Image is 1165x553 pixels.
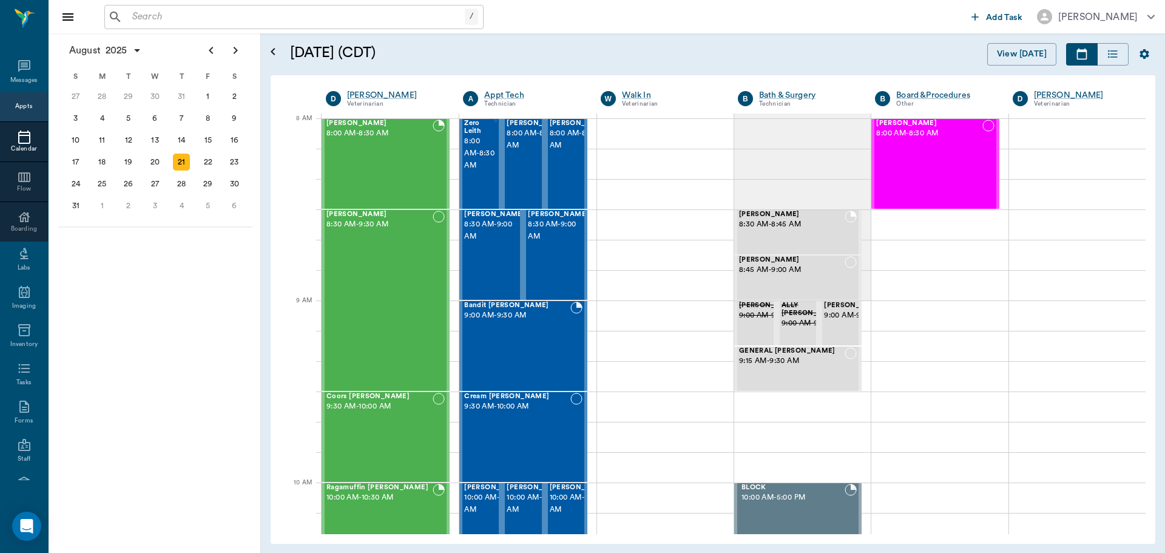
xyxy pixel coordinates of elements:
[739,355,845,367] span: 9:15 AM - 9:30 AM
[550,120,610,127] span: [PERSON_NAME]
[226,110,243,127] div: Saturday, August 9, 2025
[326,211,433,219] span: [PERSON_NAME]
[142,67,169,86] div: W
[824,310,885,322] span: 9:00 AM - 9:15 AM
[326,401,433,413] span: 9:30 AM - 10:00 AM
[759,89,857,101] a: Bath & Surgery
[226,175,243,192] div: Saturday, August 30, 2025
[876,120,982,127] span: [PERSON_NAME]
[93,154,110,171] div: Monday, August 18, 2025
[484,89,582,101] a: Appt Tech
[67,197,84,214] div: Sunday, August 31, 2025
[67,154,84,171] div: Sunday, August 17, 2025
[896,99,994,109] div: Other
[56,5,80,29] button: Close drawer
[326,91,341,106] div: D
[464,484,525,492] span: [PERSON_NAME]
[93,197,110,214] div: Monday, September 1, 2025
[459,300,587,392] div: BOOKED, 9:00 AM - 9:30 AM
[322,392,450,483] div: NOT_CONFIRMED, 9:30 AM - 10:00 AM
[67,88,84,105] div: Sunday, July 27, 2025
[115,67,142,86] div: T
[550,492,610,516] span: 10:00 AM - 10:30 AM
[173,154,190,171] div: Today, Thursday, August 21, 2025
[463,91,478,106] div: A
[147,175,164,192] div: Wednesday, August 27, 2025
[1034,89,1132,101] div: [PERSON_NAME]
[18,263,30,273] div: Labs
[734,300,777,346] div: CANCELED, 9:00 AM - 9:15 AM
[550,484,610,492] span: [PERSON_NAME]
[266,29,280,75] button: Open calendar
[507,127,567,152] span: 8:00 AM - 8:30 AM
[347,89,445,101] a: [PERSON_NAME]
[739,264,845,276] span: 8:45 AM - 9:00 AM
[459,392,587,483] div: NOT_CONFIRMED, 9:30 AM - 10:00 AM
[200,154,217,171] div: Friday, August 22, 2025
[464,135,495,172] span: 8:00 AM - 8:30 AM
[147,132,164,149] div: Wednesday, August 13, 2025
[739,219,845,231] span: 8:30 AM - 8:45 AM
[200,132,217,149] div: Friday, August 15, 2025
[120,132,137,149] div: Tuesday, August 12, 2025
[120,197,137,214] div: Tuesday, September 2, 2025
[871,118,999,209] div: NOT_CONFIRMED, 8:00 AM - 8:30 AM
[15,416,33,426] div: Forms
[16,378,32,387] div: Tasks
[226,132,243,149] div: Saturday, August 16, 2025
[545,118,587,209] div: NOT_CONFIRMED, 8:00 AM - 8:30 AM
[326,492,433,504] span: 10:00 AM - 10:30 AM
[1013,91,1028,106] div: D
[739,302,800,310] span: [PERSON_NAME]
[464,302,570,310] span: Bandit [PERSON_NAME]
[622,89,720,101] a: Walk In
[459,118,502,209] div: NOT_CONFIRMED, 8:00 AM - 8:30 AM
[15,102,32,111] div: Appts
[221,67,248,86] div: S
[502,118,544,209] div: NOT_CONFIRMED, 8:00 AM - 8:30 AM
[67,132,84,149] div: Sunday, August 10, 2025
[739,310,800,322] span: 9:00 AM - 9:15 AM
[199,38,223,63] button: Previous page
[741,492,845,504] span: 10:00 AM - 5:00 PM
[819,300,862,346] div: NOT_CONFIRMED, 9:00 AM - 9:15 AM
[464,219,525,243] span: 8:30 AM - 9:00 AM
[223,38,248,63] button: Next page
[824,302,885,310] span: [PERSON_NAME]
[290,43,609,63] h5: [DATE] (CDT)
[734,346,862,392] div: NOT_CONFIRMED, 9:15 AM - 9:30 AM
[12,512,41,541] div: Open Intercom Messenger
[484,99,582,109] div: Technician
[93,88,110,105] div: Monday, July 28, 2025
[507,492,567,516] span: 10:00 AM - 10:30 AM
[465,8,478,25] div: /
[173,110,190,127] div: Thursday, August 7, 2025
[1027,5,1164,28] button: [PERSON_NAME]
[464,401,570,413] span: 9:30 AM - 10:00 AM
[67,110,84,127] div: Sunday, August 3, 2025
[601,91,616,106] div: W
[507,120,567,127] span: [PERSON_NAME]
[120,110,137,127] div: Tuesday, August 5, 2025
[226,88,243,105] div: Saturday, August 2, 2025
[127,8,465,25] input: Search
[326,127,433,140] span: 8:00 AM - 8:30 AM
[322,209,450,392] div: NOT_CONFIRMED, 8:30 AM - 9:30 AM
[464,393,570,401] span: Cream [PERSON_NAME]
[10,76,38,85] div: Messages
[739,211,845,219] span: [PERSON_NAME]
[528,211,589,219] span: [PERSON_NAME]
[739,347,845,355] span: GENERAL [PERSON_NAME]
[147,197,164,214] div: Wednesday, September 3, 2025
[12,302,36,311] div: Imaging
[280,477,312,507] div: 10 AM
[226,197,243,214] div: Saturday, September 6, 2025
[550,127,610,152] span: 8:00 AM - 8:30 AM
[147,110,164,127] div: Wednesday, August 6, 2025
[326,484,433,492] span: Ragamuffin [PERSON_NAME]
[18,455,30,464] div: Staff
[120,154,137,171] div: Tuesday, August 19, 2025
[528,219,589,243] span: 8:30 AM - 9:00 AM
